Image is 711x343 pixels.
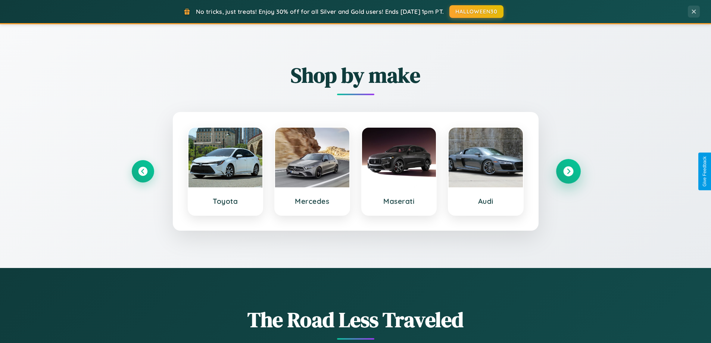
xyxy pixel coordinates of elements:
h3: Audi [456,197,515,206]
div: Give Feedback [702,156,707,187]
span: No tricks, just treats! Enjoy 30% off for all Silver and Gold users! Ends [DATE] 1pm PT. [196,8,444,15]
h2: Shop by make [132,61,580,90]
button: HALLOWEEN30 [449,5,503,18]
h1: The Road Less Traveled [132,305,580,334]
h3: Maserati [369,197,429,206]
h3: Mercedes [283,197,342,206]
h3: Toyota [196,197,255,206]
